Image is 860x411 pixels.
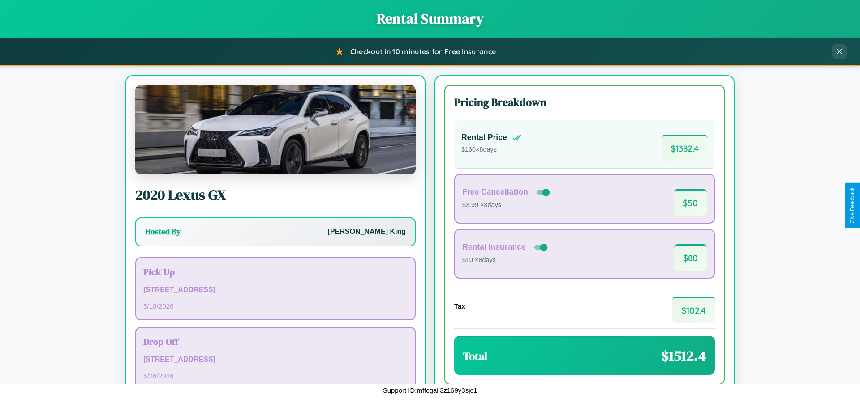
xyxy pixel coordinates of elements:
span: $ 102.4 [672,297,715,323]
p: [STREET_ADDRESS] [143,284,408,297]
span: Checkout in 10 minutes for Free Insurance [350,47,496,56]
p: [PERSON_NAME] King [328,225,406,238]
h3: Pick Up [143,265,408,278]
h1: Rental Summary [9,9,851,29]
p: $ 160 × 8 days [461,144,521,156]
p: 5 / 18 / 2026 [143,300,408,312]
h4: Rental Insurance [462,242,526,252]
span: $ 1512.4 [661,346,706,366]
p: $3.99 × 8 days [462,199,551,211]
p: Support ID: mffcgall3z169y3sjc1 [383,384,477,396]
h3: Total [463,349,487,364]
h4: Free Cancellation [462,187,528,197]
p: $10 × 8 days [462,254,549,266]
span: $ 50 [674,189,707,216]
h4: Rental Price [461,133,507,142]
h4: Tax [454,302,465,310]
span: $ 1382.4 [662,135,708,161]
p: 5 / 26 / 2026 [143,370,408,382]
div: Give Feedback [849,187,856,224]
span: $ 80 [674,244,707,271]
h3: Drop Off [143,335,408,348]
h3: Pricing Breakdown [454,95,715,110]
img: Lexus GX [135,85,416,174]
h2: 2020 Lexus GX [135,185,416,205]
p: [STREET_ADDRESS] [143,353,408,366]
h3: Hosted By [145,226,181,237]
